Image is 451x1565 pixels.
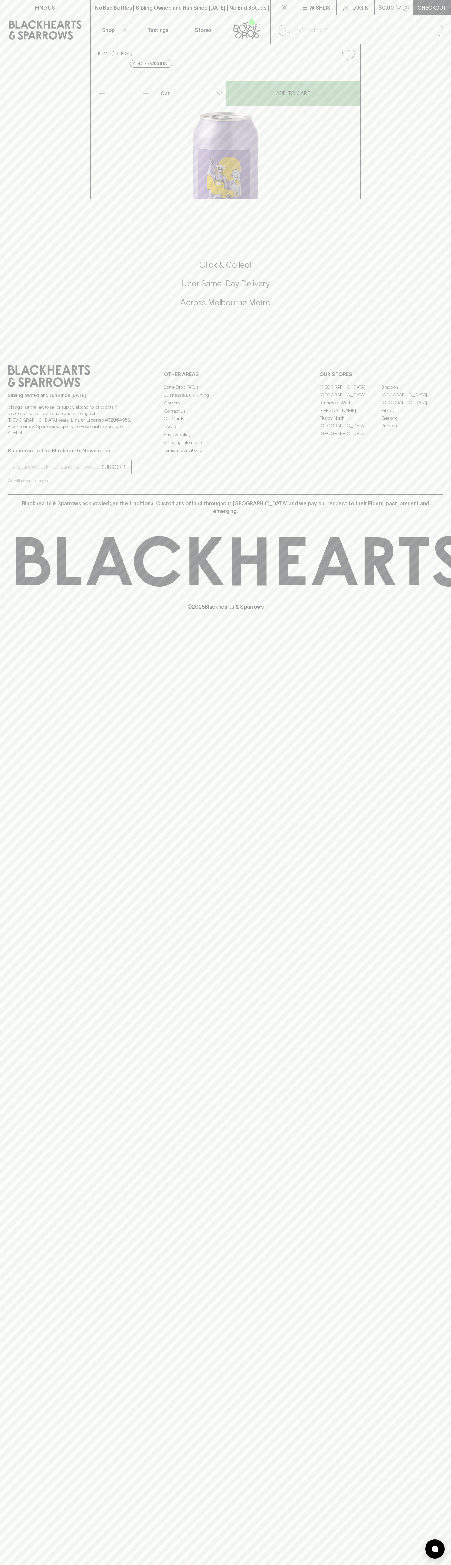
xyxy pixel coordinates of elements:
a: Contact Us [164,407,288,415]
a: SHOP [115,51,129,56]
a: Stores [181,15,226,44]
a: FAQ's [164,423,288,431]
button: Add to wishlist [130,60,172,68]
p: Can [161,90,171,97]
img: bubble-icon [432,1546,438,1552]
p: Blackhearts & Sparrows acknowledges the traditional Custodians of land throughout [GEOGRAPHIC_DAT... [13,499,438,515]
a: Shipping Information [164,439,288,446]
p: Login [352,4,368,12]
p: 0 [405,6,407,9]
a: Terms & Conditions [164,447,288,454]
button: SUBSCRIBE [99,460,131,474]
a: Braddon [381,383,443,391]
button: Add to wishlist [340,47,358,63]
img: 32305.png [91,66,360,199]
p: Checkout [417,4,446,12]
h5: Uber Same-Day Delivery [8,278,443,289]
a: Fitzroy North [319,414,381,422]
input: Try "Pinot noir" [294,25,438,35]
a: Geelong [381,414,443,422]
a: HOME [96,51,111,56]
a: Bottle Drop FAQ's [164,384,288,391]
p: Subscribe to The Blackhearts Newsletter [8,447,132,454]
h5: Across Melbourne Metro [8,297,443,308]
a: [GEOGRAPHIC_DATA] [381,399,443,406]
p: Shop [102,26,115,34]
button: ADD TO CART [226,81,360,106]
a: Prahran [381,422,443,430]
a: Tastings [135,15,181,44]
button: Shop [91,15,136,44]
a: Careers [164,399,288,407]
a: [GEOGRAPHIC_DATA] [319,430,381,437]
div: Can [158,87,225,100]
strong: Liquor License #32064953 [71,417,130,422]
p: It is against the law to sell or supply alcohol to, or to obtain alcohol on behalf of a person un... [8,404,132,436]
p: Stores [195,26,211,34]
a: Business & Bulk Gifting [164,391,288,399]
p: OTHER AREAS [164,370,288,378]
a: Gift Cards [164,415,288,423]
a: [GEOGRAPHIC_DATA] [319,391,381,399]
div: Call to action block [8,234,443,342]
p: Wishlist [309,4,334,12]
p: Tastings [148,26,168,34]
a: [GEOGRAPHIC_DATA] [319,383,381,391]
p: We will never spam you [8,478,132,484]
p: OUR STORES [319,370,443,378]
a: Privacy Policy [164,431,288,439]
a: Brunswick West [319,399,381,406]
a: [GEOGRAPHIC_DATA] [319,422,381,430]
a: Fitzroy [381,406,443,414]
h5: Click & Collect [8,260,443,270]
input: e.g. jane@blackheartsandsparrows.com.au [13,462,99,472]
a: [GEOGRAPHIC_DATA] [381,391,443,399]
p: $0.00 [378,4,394,12]
p: ADD TO CART [276,90,310,97]
p: Sibling owned and run since [DATE] [8,392,132,399]
p: SUBSCRIBE [102,463,129,471]
p: FIND US [35,4,55,12]
a: [PERSON_NAME] [319,406,381,414]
